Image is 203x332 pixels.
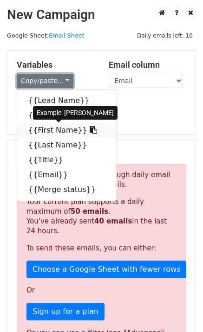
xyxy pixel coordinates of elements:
[26,286,177,295] p: Or
[26,303,105,320] a: Sign up for a plan
[94,217,132,225] strong: 40 emails
[17,74,73,88] a: Copy/paste...
[49,32,84,39] a: Email Sheet
[26,243,177,253] p: To send these emails, you can either:
[134,32,196,39] a: Daily emails left: 10
[33,106,118,120] div: Example: [PERSON_NAME]
[17,182,117,197] a: {{Merge status}}
[71,207,108,216] strong: 50 emails
[26,261,186,278] a: Choose a Google Sheet with fewer rows
[17,167,117,182] a: {{Email}}
[17,138,117,153] a: {{Last Name}}
[17,93,117,108] a: {{Lead Name}}
[17,153,117,167] a: {{Title}}
[7,32,84,39] small: Google Sheet:
[134,31,196,41] span: Daily emails left: 10
[7,7,196,23] h2: New Campaign
[157,287,203,332] iframe: Chat Widget
[17,60,95,70] h5: Variables
[109,60,187,70] h5: Email column
[17,123,117,138] a: {{First Name}}
[17,108,117,123] a: {{Company}}
[26,197,177,236] p: Your current plan supports a daily maximum of . You've already sent in the last 24 hours.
